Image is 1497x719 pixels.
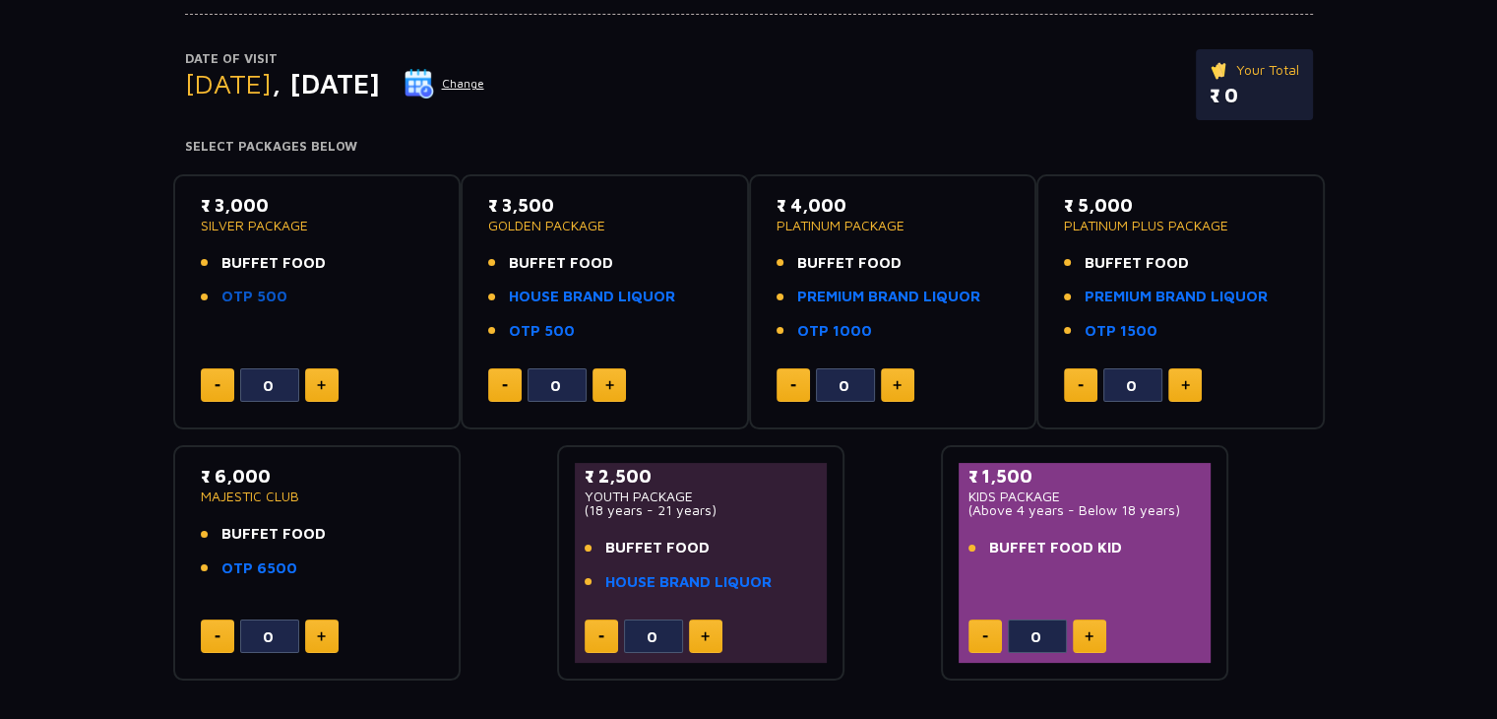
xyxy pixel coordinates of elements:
[509,286,675,308] a: HOUSE BRAND LIQUOR
[598,635,604,638] img: minus
[215,635,220,638] img: minus
[221,252,326,275] span: BUFFET FOOD
[968,503,1202,517] p: (Above 4 years - Below 18 years)
[605,571,772,594] a: HOUSE BRAND LIQUOR
[185,67,272,99] span: [DATE]
[982,635,988,638] img: minus
[221,557,297,580] a: OTP 6500
[201,192,434,219] p: ₹ 3,000
[1085,320,1157,343] a: OTP 1500
[701,631,710,641] img: plus
[502,384,508,387] img: minus
[1210,59,1230,81] img: ticket
[185,139,1313,155] h4: Select Packages Below
[968,490,1202,503] p: KIDS PACKAGE
[1210,59,1299,81] p: Your Total
[585,503,818,517] p: (18 years - 21 years)
[1210,81,1299,110] p: ₹ 0
[317,631,326,641] img: plus
[1064,219,1297,232] p: PLATINUM PLUS PACKAGE
[509,252,613,275] span: BUFFET FOOD
[215,384,220,387] img: minus
[797,252,902,275] span: BUFFET FOOD
[317,380,326,390] img: plus
[1085,631,1093,641] img: plus
[1181,380,1190,390] img: plus
[989,537,1122,559] span: BUFFET FOOD KID
[790,384,796,387] img: minus
[488,192,721,219] p: ₹ 3,500
[201,219,434,232] p: SILVER PACKAGE
[185,49,485,69] p: Date of Visit
[201,463,434,490] p: ₹ 6,000
[893,380,902,390] img: plus
[605,380,614,390] img: plus
[777,192,1010,219] p: ₹ 4,000
[201,490,434,503] p: MAJESTIC CLUB
[777,219,1010,232] p: PLATINUM PACKAGE
[968,463,1202,490] p: ₹ 1,500
[605,537,710,559] span: BUFFET FOOD
[797,320,872,343] a: OTP 1000
[488,219,721,232] p: GOLDEN PACKAGE
[404,68,485,99] button: Change
[585,463,818,490] p: ₹ 2,500
[1085,252,1189,275] span: BUFFET FOOD
[797,286,980,308] a: PREMIUM BRAND LIQUOR
[1064,192,1297,219] p: ₹ 5,000
[221,523,326,546] span: BUFFET FOOD
[1085,286,1268,308] a: PREMIUM BRAND LIQUOR
[1078,384,1084,387] img: minus
[221,286,287,308] a: OTP 500
[272,67,380,99] span: , [DATE]
[585,490,818,503] p: YOUTH PACKAGE
[509,320,575,343] a: OTP 500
